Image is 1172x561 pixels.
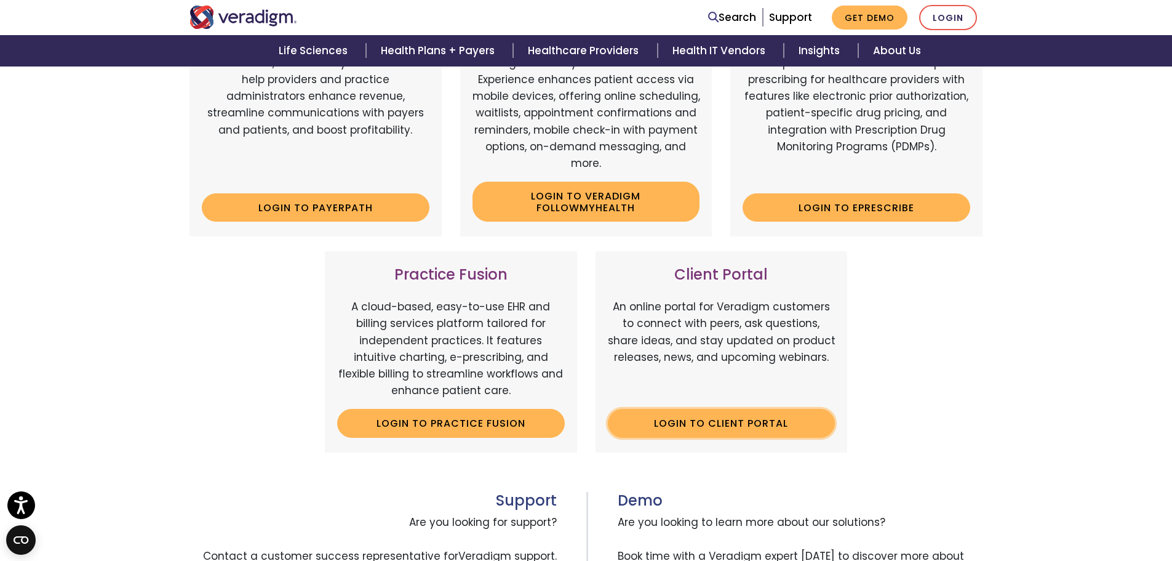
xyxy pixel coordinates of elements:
[337,409,565,437] a: Login to Practice Fusion
[708,9,756,26] a: Search
[472,182,700,222] a: Login to Veradigm FollowMyHealth
[202,55,429,184] p: Web-based, user-friendly solutions that help providers and practice administrators enhance revenu...
[472,55,700,172] p: Veradigm FollowMyHealth's Mobile Patient Experience enhances patient access via mobile devices, o...
[202,193,429,222] a: Login to Payerpath
[743,193,970,222] a: Login to ePrescribe
[189,6,297,29] img: Veradigm logo
[189,492,557,510] h3: Support
[919,5,977,30] a: Login
[513,35,657,67] a: Healthcare Providers
[608,266,835,284] h3: Client Portal
[264,35,366,67] a: Life Sciences
[658,35,784,67] a: Health IT Vendors
[337,299,565,399] p: A cloud-based, easy-to-use EHR and billing services platform tailored for independent practices. ...
[618,492,983,510] h3: Demo
[337,266,565,284] h3: Practice Fusion
[366,35,513,67] a: Health Plans + Payers
[608,299,835,399] p: An online portal for Veradigm customers to connect with peers, ask questions, share ideas, and st...
[858,35,936,67] a: About Us
[6,525,36,555] button: Open CMP widget
[832,6,907,30] a: Get Demo
[608,409,835,437] a: Login to Client Portal
[769,10,812,25] a: Support
[784,35,858,67] a: Insights
[743,55,970,184] p: A comprehensive solution that simplifies prescribing for healthcare providers with features like ...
